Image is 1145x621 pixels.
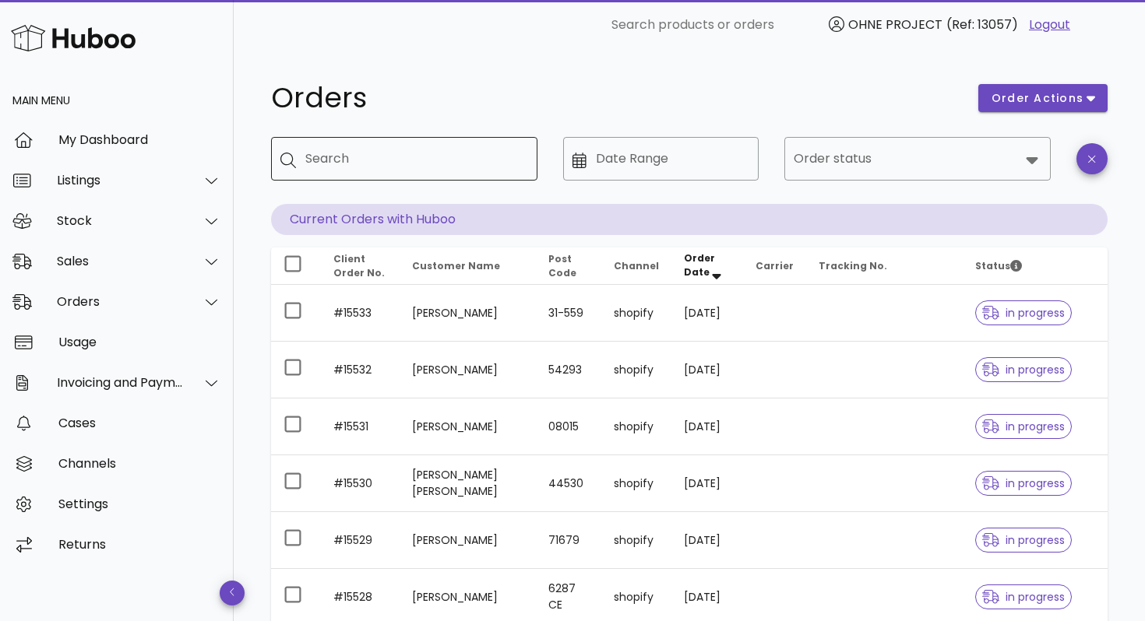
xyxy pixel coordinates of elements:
td: 08015 [536,398,601,455]
div: Settings [58,496,221,511]
div: Order status [784,137,1051,181]
div: My Dashboard [58,132,221,147]
th: Post Code [536,247,601,285]
span: in progress [982,421,1065,432]
td: [PERSON_NAME] [400,398,536,455]
td: [PERSON_NAME] [PERSON_NAME] [400,455,536,512]
td: shopify [601,455,671,512]
span: Status [975,259,1022,272]
span: Channel [614,259,659,272]
span: (Ref: 13057) [946,16,1018,33]
td: 71679 [536,512,601,569]
span: Customer Name [412,259,500,272]
th: Order Date: Sorted descending. Activate to remove sorting. [671,247,743,285]
td: [DATE] [671,398,743,455]
td: shopify [601,512,671,569]
th: Client Order No. [321,247,400,285]
td: [DATE] [671,512,743,569]
span: Post Code [548,252,576,279]
th: Channel [601,247,671,285]
td: 54293 [536,342,601,398]
td: shopify [601,285,671,342]
span: Carrier [756,259,794,272]
td: #15529 [321,512,400,569]
div: Invoicing and Payments [57,375,184,390]
span: in progress [982,591,1065,602]
div: Listings [57,173,184,188]
span: in progress [982,307,1065,318]
span: in progress [982,535,1065,546]
p: Current Orders with Huboo [271,204,1108,235]
td: [PERSON_NAME] [400,342,536,398]
td: [DATE] [671,455,743,512]
td: [PERSON_NAME] [400,285,536,342]
a: Logout [1029,16,1070,34]
th: Status [963,247,1108,285]
td: shopify [601,342,671,398]
td: 44530 [536,455,601,512]
div: Sales [57,254,184,268]
td: #15531 [321,398,400,455]
td: #15533 [321,285,400,342]
span: in progress [982,364,1065,375]
td: [DATE] [671,285,743,342]
div: Stock [57,213,184,228]
h1: Orders [271,84,960,112]
td: #15530 [321,455,400,512]
th: Carrier [743,247,806,285]
span: Tracking No. [819,259,887,272]
td: [PERSON_NAME] [400,512,536,569]
th: Customer Name [400,247,536,285]
span: Order Date [684,251,715,279]
div: Orders [57,294,184,309]
span: Client Order No. [333,252,385,279]
span: OHNE PROJECT [848,16,942,33]
td: #15532 [321,342,400,398]
div: Cases [58,416,221,430]
button: order actions [978,84,1108,112]
th: Tracking No. [806,247,963,285]
td: [DATE] [671,342,743,398]
div: Returns [58,537,221,552]
span: in progress [982,478,1065,489]
img: Huboo Logo [11,21,136,54]
td: shopify [601,398,671,455]
div: Usage [58,335,221,349]
div: Channels [58,456,221,471]
td: 31-559 [536,285,601,342]
span: order actions [991,90,1084,107]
